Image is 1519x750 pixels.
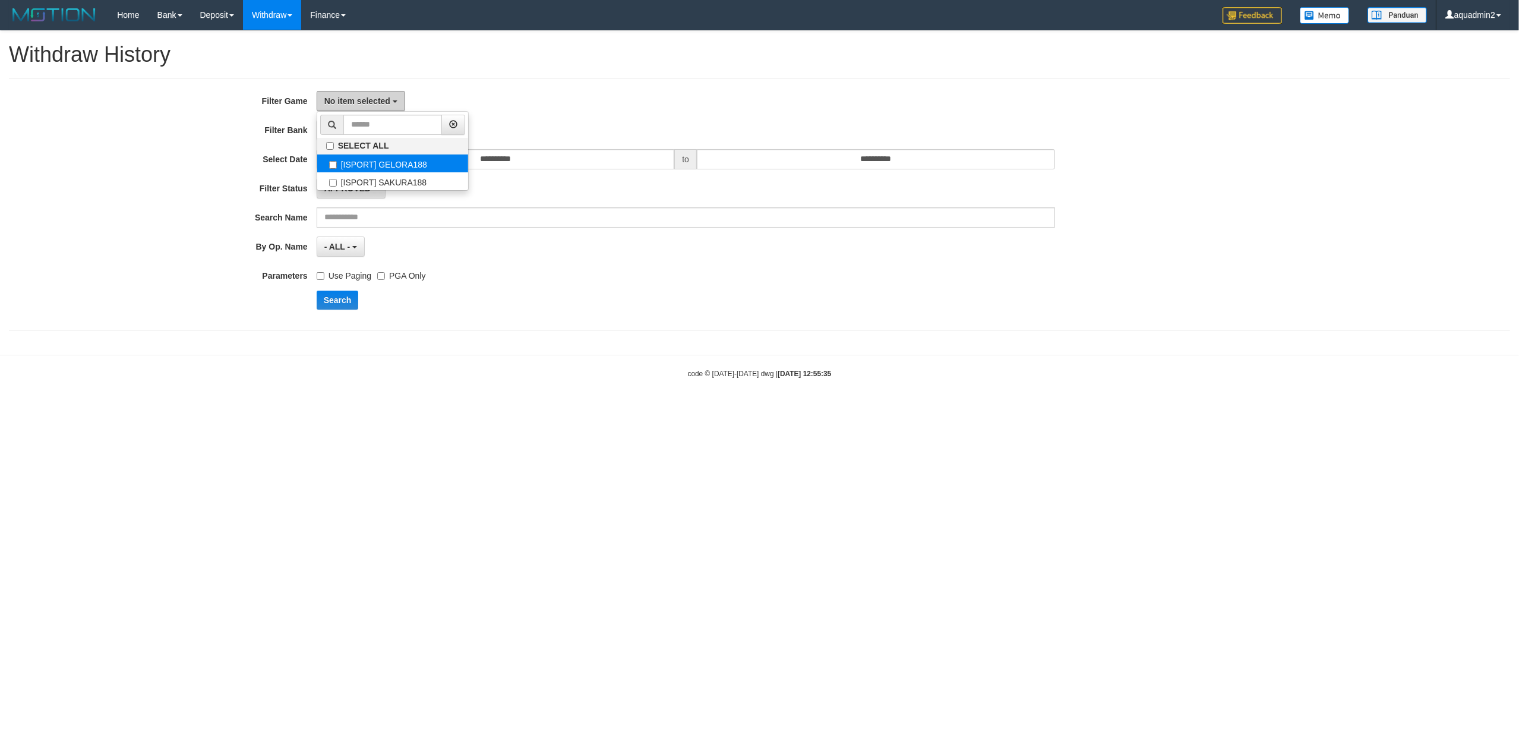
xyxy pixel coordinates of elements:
[317,291,359,310] button: Search
[317,237,365,257] button: - ALL -
[324,96,390,106] span: No item selected
[377,266,425,282] label: PGA Only
[317,272,324,280] input: Use Paging
[317,155,468,172] label: [ISPORT] GELORA188
[324,184,371,193] span: APPROVED
[324,242,350,251] span: - ALL -
[688,370,832,378] small: code © [DATE]-[DATE] dwg |
[1223,7,1282,24] img: Feedback.jpg
[377,272,385,280] input: PGA Only
[329,161,337,169] input: [ISPORT] GELORA188
[1300,7,1350,24] img: Button%20Memo.svg
[317,172,468,190] label: [ISPORT] SAKURA188
[326,142,334,150] input: SELECT ALL
[317,91,405,111] button: No item selected
[1368,7,1427,23] img: panduan.png
[9,43,1510,67] h1: Withdraw History
[778,370,831,378] strong: [DATE] 12:55:35
[9,6,99,24] img: MOTION_logo.png
[317,266,371,282] label: Use Paging
[329,179,337,187] input: [ISPORT] SAKURA188
[674,149,697,169] span: to
[317,138,468,154] label: SELECT ALL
